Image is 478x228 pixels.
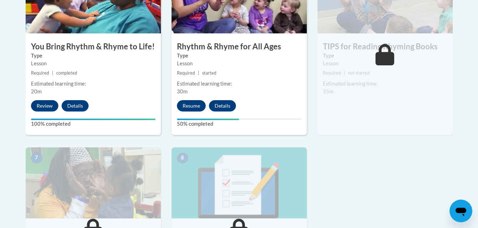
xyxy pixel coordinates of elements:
img: Course Image [26,147,161,218]
button: Details [209,100,236,112]
iframe: Button to launch messaging window [450,200,472,222]
span: 8 [177,153,188,163]
div: Lesson [323,60,447,67]
span: Required [31,70,49,76]
label: Type [31,52,156,60]
label: 100% completed [31,120,156,128]
button: Resume [177,100,206,112]
span: 30m [177,88,188,94]
span: Required [177,70,195,76]
span: completed [56,70,77,76]
label: Type [177,52,301,60]
div: Estimated learning time: [177,80,301,88]
div: Estimated learning time: [31,80,156,88]
span: started [202,70,216,76]
div: Your progress [31,119,156,120]
span: Required [323,70,341,76]
div: Lesson [31,60,156,67]
h3: Rhythm & Rhyme for All Ages [172,41,307,52]
span: not started [348,70,370,76]
label: 50% completed [177,120,301,128]
img: Course Image [172,147,307,218]
label: Type [323,52,447,60]
div: Estimated learning time: [323,80,447,88]
div: Your progress [177,119,239,120]
button: Details [62,100,89,112]
span: 7 [31,153,42,163]
h3: You Bring Rhythm & Rhyme to Life! [26,41,161,52]
span: 20m [31,88,42,94]
h3: TIPS for Reading Rhyming Books [317,41,453,52]
div: Lesson [177,60,301,67]
span: 35m [323,88,333,94]
span: | [198,70,199,76]
button: Review [31,100,58,112]
span: | [52,70,53,76]
span: | [344,70,345,76]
